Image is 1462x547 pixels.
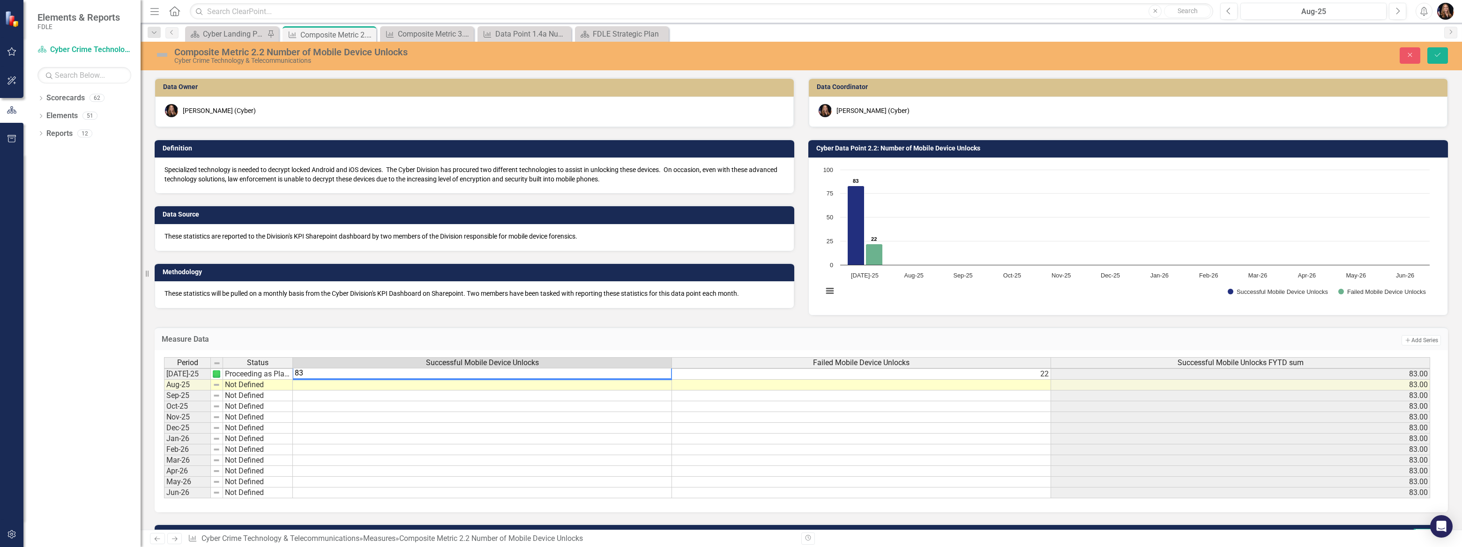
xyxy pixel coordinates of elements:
[1178,7,1198,15] span: Search
[223,444,293,455] td: Not Defined
[213,489,220,496] img: 8DAGhfEEPCf229AAAAAElFTkSuQmCC
[164,232,784,241] p: These statistics are reported to the Division's KPI Sharepoint dashboard by two members of the Di...
[223,368,293,380] td: Proceeding as Planned
[1199,272,1218,279] text: Feb-26
[37,45,131,55] a: Cyber Crime Technology & Telecommunications
[174,57,893,64] div: Cyber Crime Technology & Telecommunications
[823,166,833,173] text: 100
[816,145,1443,152] h3: Cyber Data Point 2.2: Number of Mobile Device Unlocks
[164,412,211,423] td: Nov-25
[1051,380,1430,390] td: 83.00
[223,434,293,444] td: Not Defined
[223,380,293,390] td: Not Defined
[1248,272,1268,279] text: Mar-26
[382,28,471,40] a: Composite Metric 3.1c Pathfinder
[1051,434,1430,444] td: 83.00
[1298,272,1316,279] text: Apr-26
[1101,272,1120,279] text: Dec-25
[164,423,211,434] td: Dec-25
[37,12,120,23] span: Elements & Reports
[813,359,910,367] span: Failed Mobile Device Unlocks
[213,478,220,486] img: 8DAGhfEEPCf229AAAAAElFTkSuQmCC
[495,28,569,40] div: Data Point 1.4a Number of ICAC Conference Attendees
[164,434,211,444] td: Jan-26
[480,28,569,40] a: Data Point 1.4a Number of ICAC Conference Attendees
[223,466,293,477] td: Not Defined
[1052,272,1071,279] text: Nov-25
[672,368,1051,380] td: 22
[164,401,211,412] td: Oct-25
[177,359,198,367] span: Period
[162,335,858,344] h3: Measure Data
[827,190,833,197] text: 75
[819,104,832,117] img: Molly Akin
[164,368,211,380] td: [DATE]-25
[593,28,666,40] div: FDLE Strategic Plan
[213,370,220,378] img: AUsQyScrxTE5AAAAAElFTkSuQmCC
[1150,272,1169,279] text: Jan-26
[866,244,883,265] path: Jul-25, 22. Failed Mobile Device Unlocks.
[818,165,1434,306] svg: Interactive chart
[827,214,833,221] text: 50
[213,457,220,464] img: 8DAGhfEEPCf229AAAAAElFTkSuQmCC
[163,83,789,90] h3: Data Owner
[1414,529,1442,539] span: Aug-25
[223,477,293,487] td: Not Defined
[1240,3,1387,20] button: Aug-25
[1430,515,1453,538] div: Open Intercom Messenger
[46,111,78,121] a: Elements
[823,284,836,297] button: View chart menu, Chart
[830,262,833,269] text: 0
[363,534,395,543] a: Measures
[300,29,374,41] div: Composite Metric 2.2 Number of Mobile Device Unlocks
[827,238,833,245] text: 25
[201,534,359,543] a: Cyber Crime Technology & Telecommunications
[46,93,85,104] a: Scorecards
[164,289,784,298] p: These statistics will be pulled on a monthly basis from the Cyber Division's KPI Dashboard on Sha...
[223,390,293,401] td: Not Defined
[836,106,910,115] div: [PERSON_NAME] (Cyber)
[190,3,1213,20] input: Search ClearPoint...
[164,477,211,487] td: May-26
[213,424,220,432] img: 8DAGhfEEPCf229AAAAAElFTkSuQmCC
[1051,477,1430,487] td: 83.00
[164,455,211,466] td: Mar-26
[1051,466,1430,477] td: 83.00
[1228,288,1328,295] button: Show Successful Mobile Device Unlocks
[213,413,220,421] img: 8DAGhfEEPCf229AAAAAElFTkSuQmCC
[1051,444,1430,455] td: 83.00
[213,467,220,475] img: 8DAGhfEEPCf229AAAAAElFTkSuQmCC
[848,170,1406,265] g: Successful Mobile Device Unlocks, bar series 1 of 2 with 12 bars.
[213,446,220,453] img: 8DAGhfEEPCf229AAAAAElFTkSuQmCC
[399,534,583,543] div: Composite Metric 2.2 Number of Mobile Device Unlocks
[165,104,178,117] img: Molly Akin
[4,10,22,28] img: ClearPoint Strategy
[213,392,220,399] img: 8DAGhfEEPCf229AAAAAElFTkSuQmCC
[1402,335,1441,345] button: Add Series
[213,360,221,367] img: 8DAGhfEEPCf229AAAAAElFTkSuQmCC
[164,466,211,477] td: Apr-26
[183,106,256,115] div: [PERSON_NAME] (Cyber)
[164,165,784,184] p: Specialized technology is needed to decrypt locked Android and iOS devices. The Cyber Division ha...
[904,272,924,279] text: Aug-25
[577,28,666,40] a: FDLE Strategic Plan
[398,28,471,40] div: Composite Metric 3.1c Pathfinder
[155,47,170,62] img: Not Defined
[1051,412,1430,423] td: 83.00
[853,178,858,184] text: 83
[163,211,790,218] h3: Data Source
[1164,5,1211,18] button: Search
[163,269,790,276] h3: Methodology
[1346,272,1366,279] text: May-26
[82,112,97,120] div: 51
[1437,3,1454,20] img: Molly Akin
[223,487,293,498] td: Not Defined
[1396,272,1414,279] text: Jun-26
[848,186,865,265] path: Jul-25, 83. Successful Mobile Device Unlocks.
[164,487,211,498] td: Jun-26
[77,129,92,137] div: 12
[223,412,293,423] td: Not Defined
[46,128,73,139] a: Reports
[223,455,293,466] td: Not Defined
